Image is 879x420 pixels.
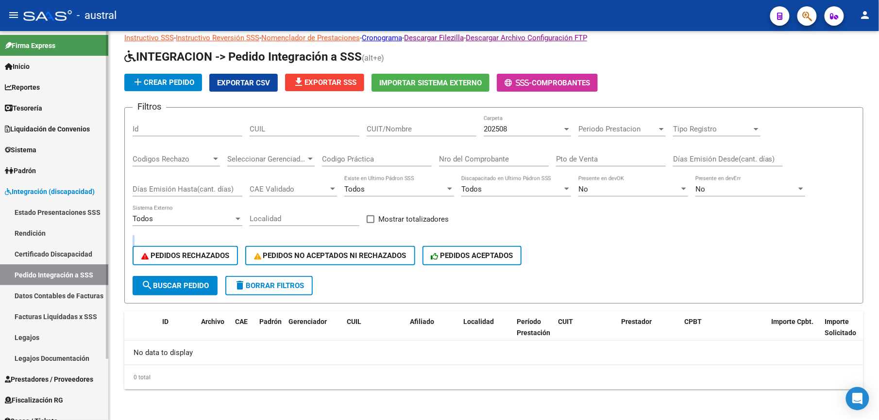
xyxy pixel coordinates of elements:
div: No data to display [124,340,863,365]
mat-icon: search [141,279,153,291]
datatable-header-cell: Archivo [197,311,231,354]
span: CUIL [347,318,361,325]
datatable-header-cell: Período Prestación [513,311,554,354]
mat-icon: file_download [293,76,304,88]
span: Comprobantes [532,79,590,87]
datatable-header-cell: Afiliado [406,311,459,354]
span: Período Prestación [517,318,550,337]
span: Afiliado [410,318,434,325]
datatable-header-cell: Importe Solicitado [821,311,875,354]
datatable-header-cell: CAE [231,311,255,354]
span: - austral [77,5,117,26]
span: Buscar Pedido [141,281,209,290]
datatable-header-cell: CUIT [554,311,617,354]
span: Prestador [621,318,652,325]
button: PEDIDOS ACEPTADOS [423,246,522,265]
span: Inicio [5,61,30,72]
span: No [695,185,705,194]
button: PEDIDOS RECHAZADOS [133,246,238,265]
span: Archivo [201,318,224,325]
span: Gerenciador [288,318,327,325]
span: PEDIDOS RECHAZADOS [141,251,229,260]
span: Codigos Rechazo [133,155,211,163]
a: Cronograma [362,33,402,42]
a: Descargar Filezilla [404,33,464,42]
datatable-header-cell: Gerenciador [285,311,343,354]
span: Tesorería [5,103,42,113]
span: No [578,185,588,194]
datatable-header-cell: ID [158,311,197,354]
button: Borrar Filtros [225,276,313,295]
span: - [505,79,532,87]
span: Crear Pedido [132,78,194,87]
span: Importe Cpbt. [772,318,814,325]
span: PEDIDOS ACEPTADOS [431,251,513,260]
a: Instructivo Reversión SSS [176,33,259,42]
datatable-header-cell: Importe Cpbt. [768,311,821,354]
span: Mostrar totalizadores [378,213,449,225]
div: Open Intercom Messenger [846,387,869,410]
span: Exportar CSV [217,79,270,87]
button: PEDIDOS NO ACEPTADOS NI RECHAZADOS [245,246,415,265]
datatable-header-cell: Prestador [617,311,680,354]
span: CUIT [558,318,573,325]
span: Periodo Prestacion [578,125,657,133]
span: Localidad [463,318,494,325]
span: CAE [235,318,248,325]
span: CAE Validado [250,185,328,194]
div: 0 total [124,365,863,389]
datatable-header-cell: CUIL [343,311,406,354]
span: Tipo Registro [673,125,752,133]
span: Borrar Filtros [234,281,304,290]
span: Integración (discapacidad) [5,186,95,197]
button: Importar Sistema Externo [372,74,490,92]
span: Importar Sistema Externo [379,79,482,87]
span: Importe Solicitado [825,318,857,337]
a: Descargar Archivo Configuración FTP [466,33,587,42]
button: Exportar SSS [285,74,364,91]
span: (alt+e) [362,53,384,63]
span: Exportar SSS [293,78,356,87]
span: Todos [461,185,482,194]
span: Sistema [5,145,36,155]
span: Padrón [5,165,36,176]
span: Seleccionar Gerenciador [227,155,306,163]
span: Padrón [259,318,282,325]
span: Prestadores / Proveedores [5,374,93,385]
button: Crear Pedido [124,74,202,91]
datatable-header-cell: Localidad [459,311,513,354]
a: Instructivo SSS [124,33,174,42]
mat-icon: person [860,9,871,21]
a: Nomenclador de Prestaciones [261,33,360,42]
mat-icon: menu [8,9,19,21]
button: Exportar CSV [209,74,278,92]
button: -Comprobantes [497,74,598,92]
span: INTEGRACION -> Pedido Integración a SSS [124,50,362,64]
mat-icon: delete [234,279,246,291]
span: Todos [133,214,153,223]
span: Firma Express [5,40,55,51]
span: Liquidación de Convenios [5,124,90,134]
span: Reportes [5,82,40,93]
span: Fiscalización RG [5,395,63,405]
span: ID [162,318,169,325]
span: CPBT [684,318,702,325]
button: Buscar Pedido [133,276,218,295]
span: Todos [344,185,365,194]
span: PEDIDOS NO ACEPTADOS NI RECHAZADOS [254,251,406,260]
span: 202508 [484,125,507,133]
datatable-header-cell: Padrón [255,311,285,354]
h3: Filtros [133,100,166,113]
datatable-header-cell: CPBT [680,311,768,354]
p: - - - - - [124,32,863,43]
mat-icon: add [132,76,144,88]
